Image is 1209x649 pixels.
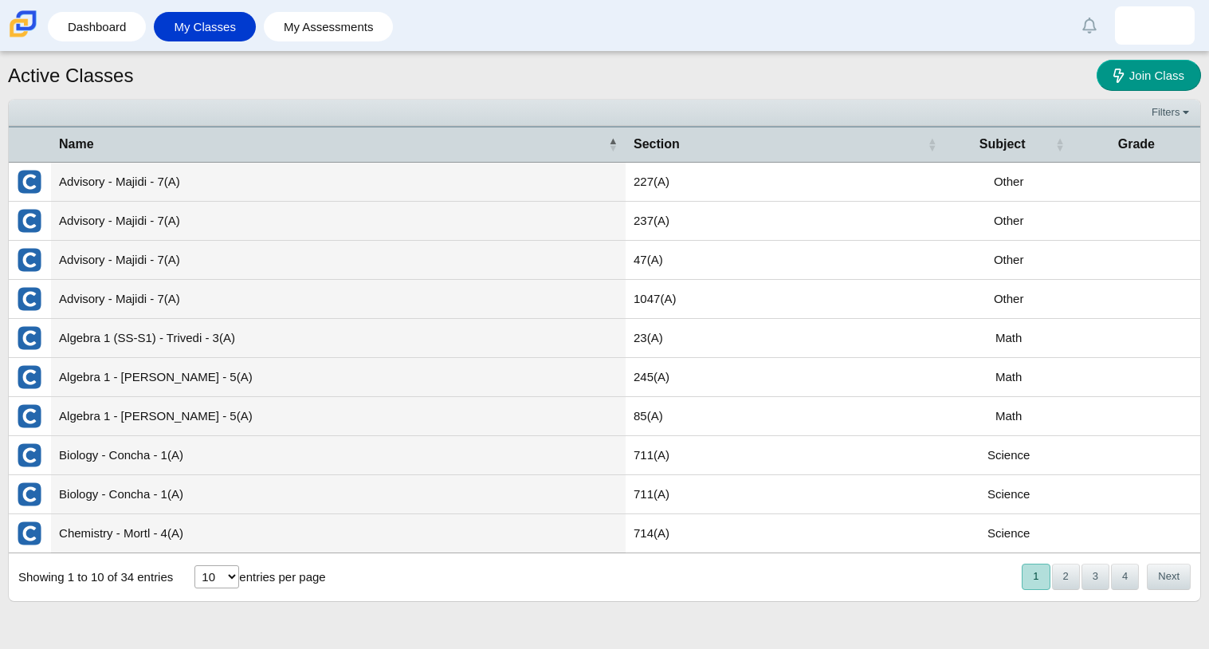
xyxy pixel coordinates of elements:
td: Math [945,397,1073,436]
nav: pagination [1020,564,1191,590]
button: 3 [1081,564,1109,590]
div: Showing 1 to 10 of 34 entries [9,553,173,601]
span: Name [59,136,605,153]
td: Other [945,280,1073,319]
td: Other [945,163,1073,202]
td: 23(A) [626,319,945,358]
td: Algebra 1 (SS-S1) - Trivedi - 3(A) [51,319,626,358]
td: Advisory - Majidi - 7(A) [51,280,626,319]
td: Algebra 1 - [PERSON_NAME] - 5(A) [51,397,626,436]
td: 711(A) [626,475,945,514]
td: Science [945,436,1073,475]
img: External class connected through Clever [17,364,42,390]
td: Algebra 1 - [PERSON_NAME] - 5(A) [51,358,626,397]
img: External class connected through Clever [17,247,42,273]
td: Other [945,202,1073,241]
td: 245(A) [626,358,945,397]
td: Advisory - Majidi - 7(A) [51,202,626,241]
td: Advisory - Majidi - 7(A) [51,163,626,202]
button: 4 [1111,564,1139,590]
td: 714(A) [626,514,945,553]
span: Subject : Activate to sort [1055,136,1065,152]
img: ezekiel.cordero.1iDxju [1142,13,1168,38]
td: 237(A) [626,202,945,241]
span: Join Class [1129,69,1184,82]
button: 2 [1052,564,1080,590]
td: Science [945,514,1073,553]
td: Math [945,319,1073,358]
img: External class connected through Clever [17,403,42,429]
td: Science [945,475,1073,514]
td: 47(A) [626,241,945,280]
button: Next [1147,564,1191,590]
td: 1047(A) [626,280,945,319]
img: External class connected through Clever [17,325,42,351]
img: External class connected through Clever [17,286,42,312]
img: Carmen School of Science & Technology [6,7,40,41]
img: External class connected through Clever [17,169,42,195]
td: Advisory - Majidi - 7(A) [51,241,626,280]
a: My Classes [162,12,248,41]
label: entries per page [239,570,325,584]
a: Filters [1148,104,1196,120]
td: Other [945,241,1073,280]
button: 1 [1022,564,1050,590]
td: 711(A) [626,436,945,475]
a: Join Class [1097,60,1201,91]
span: Section : Activate to sort [928,136,937,152]
a: Alerts [1072,8,1107,43]
img: External class connected through Clever [17,482,42,507]
img: External class connected through Clever [17,521,42,546]
td: 85(A) [626,397,945,436]
span: Name : Activate to invert sorting [608,136,618,152]
a: My Assessments [272,12,386,41]
span: Section [634,136,924,153]
img: External class connected through Clever [17,442,42,468]
span: Subject [953,136,1052,153]
a: Carmen School of Science & Technology [6,29,40,43]
h1: Active Classes [8,62,133,89]
td: Biology - Concha - 1(A) [51,436,626,475]
img: External class connected through Clever [17,208,42,234]
span: Grade [1081,136,1192,153]
td: 227(A) [626,163,945,202]
td: Biology - Concha - 1(A) [51,475,626,514]
a: Dashboard [56,12,138,41]
td: Math [945,358,1073,397]
a: ezekiel.cordero.1iDxju [1115,6,1195,45]
td: Chemistry - Mortl - 4(A) [51,514,626,553]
